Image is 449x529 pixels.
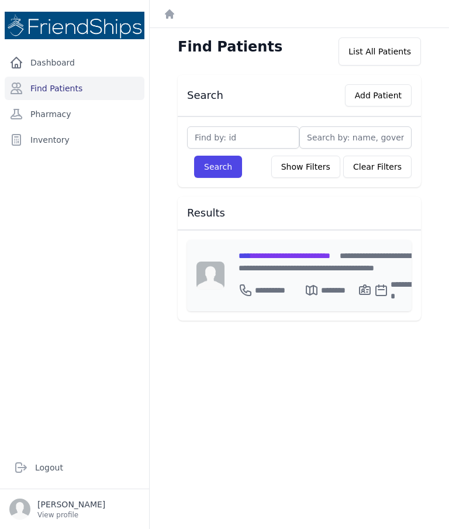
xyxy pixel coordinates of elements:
p: [PERSON_NAME] [37,499,105,510]
p: View profile [37,510,105,520]
h1: Find Patients [178,37,282,56]
img: Medical Missions EMR [5,12,144,39]
button: Add Patient [345,84,412,107]
input: Search by: name, government id or phone [299,126,412,149]
a: Inventory [5,128,144,152]
img: person-242608b1a05df3501eefc295dc1bc67a.jpg [196,262,224,290]
a: Dashboard [5,51,144,74]
button: Search [194,156,242,178]
a: [PERSON_NAME] View profile [9,499,140,520]
a: Find Patients [5,77,144,100]
h3: Search [187,88,223,102]
button: Clear Filters [343,156,412,178]
h3: Results [187,206,412,220]
input: Find by: id [187,126,299,149]
a: Pharmacy [5,102,144,126]
div: List All Patients [339,37,421,66]
button: Show Filters [271,156,340,178]
a: Logout [9,456,140,479]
